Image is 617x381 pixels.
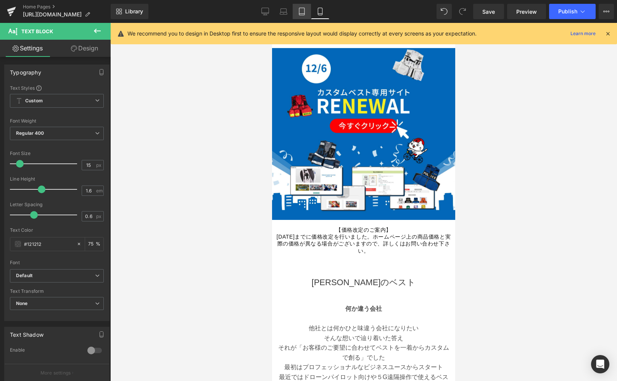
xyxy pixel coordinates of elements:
[455,4,470,19] button: Redo
[96,163,103,168] span: px
[549,4,596,19] button: Publish
[482,8,495,16] span: Save
[558,8,577,15] span: Publish
[10,176,104,182] div: Line Height
[256,4,274,19] a: Desktop
[10,118,104,124] div: Font Weight
[507,4,546,19] a: Preview
[10,151,104,156] div: Font Size
[23,11,82,18] span: [URL][DOMAIN_NAME]
[10,85,104,91] div: Text Styles
[591,355,609,373] div: Open Intercom Messenger
[40,255,144,264] font: [PERSON_NAME]のベスト
[125,8,143,15] span: Library
[293,4,311,19] a: Tablet
[599,4,614,19] button: More
[72,7,111,18] img: 株式会社ナカネ
[16,273,32,279] i: Default
[96,188,103,193] span: em
[25,98,43,104] b: Custom
[16,300,28,306] b: None
[10,202,104,207] div: Letter Spacing
[127,29,477,38] p: We recommend you to design in Desktop first to ensure the responsive layout would display correct...
[437,4,452,19] button: Undo
[111,4,148,19] a: New Library
[73,283,110,289] font: 何か違う会社
[10,327,43,338] div: Text Shadow
[7,351,176,367] font: 最近ではドローンパイロット向けや５G遠隔操作で使えるベスト
[10,347,80,355] div: Enable
[10,289,104,294] div: Text Transform
[274,4,293,19] a: Laptop
[52,312,131,318] font: そんな想いで辿り着いた答え
[64,204,119,210] font: 【価格改定のご案内】
[5,211,179,231] font: [DATE]までに価格改定を行いました。ホームページ上の商品価格と実際の価格が異なる場合がございますので、詳しくはお問い合わせ下さい。
[96,214,103,219] span: px
[516,8,537,16] span: Preview
[12,341,171,347] font: 最初はプロフェッショナルなビジネスユースからスタート
[10,228,104,233] div: Text Color
[10,260,104,265] div: Font
[40,370,71,376] p: More settings
[6,321,177,338] font: それが「お客様のご要望に合わせてベストを一着からカスタムで創る」でした
[57,40,112,57] a: Design
[16,130,44,136] b: Regular 400
[37,302,147,308] font: 他社とは何かひと味違う会社になりたい
[85,237,103,251] div: %
[567,29,599,38] a: Learn more
[10,65,41,76] div: Typography
[311,4,329,19] a: Mobile
[21,28,53,34] span: Text Block
[148,4,165,21] summary: 検索
[1,4,18,21] summary: メニュー
[24,240,73,248] input: Color
[23,4,111,10] a: Home Pages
